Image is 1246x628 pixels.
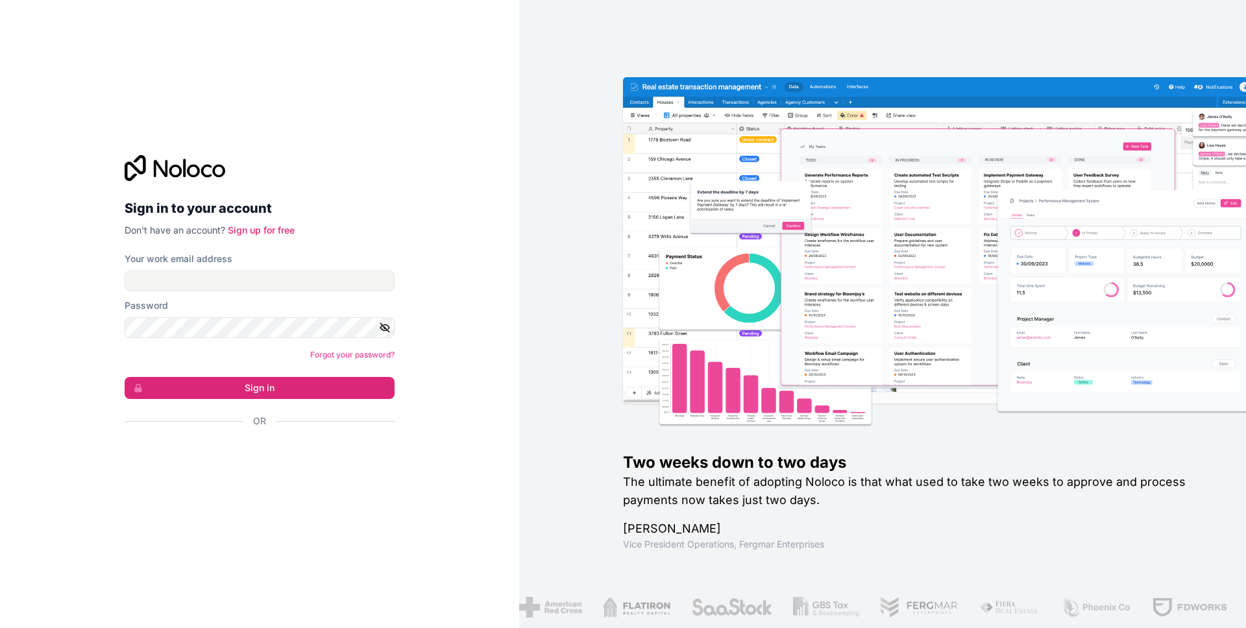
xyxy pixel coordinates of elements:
[519,597,582,618] img: /assets/american-red-cross-BAupjrZR.png
[253,415,266,428] span: Or
[691,597,773,618] img: /assets/saastock-C6Zbiodz.png
[603,597,670,618] img: /assets/flatiron-C8eUkumj.png
[623,538,1204,551] h1: Vice President Operations , Fergmar Enterprises
[880,597,959,618] img: /assets/fergmar-CudnrXN5.png
[1152,597,1228,618] img: /assets/fdworks-Bi04fVtw.png
[228,224,295,235] a: Sign up for free
[623,473,1204,509] h2: The ultimate benefit of adopting Noloco is that what used to take two weeks to approve and proces...
[125,224,225,235] span: Don't have an account?
[125,317,395,338] input: Password
[793,597,859,618] img: /assets/gbstax-C-GtDUiK.png
[125,252,232,265] label: Your work email address
[623,452,1204,473] h1: Two weeks down to two days
[125,299,168,312] label: Password
[623,520,1204,538] h1: [PERSON_NAME]
[310,350,395,359] a: Forgot your password?
[125,197,395,220] h2: Sign in to your account
[125,271,395,291] input: Email address
[125,377,395,399] button: Sign in
[979,597,1040,618] img: /assets/fiera-fwj2N5v4.png
[1061,597,1131,618] img: /assets/phoenix-BREaitsQ.png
